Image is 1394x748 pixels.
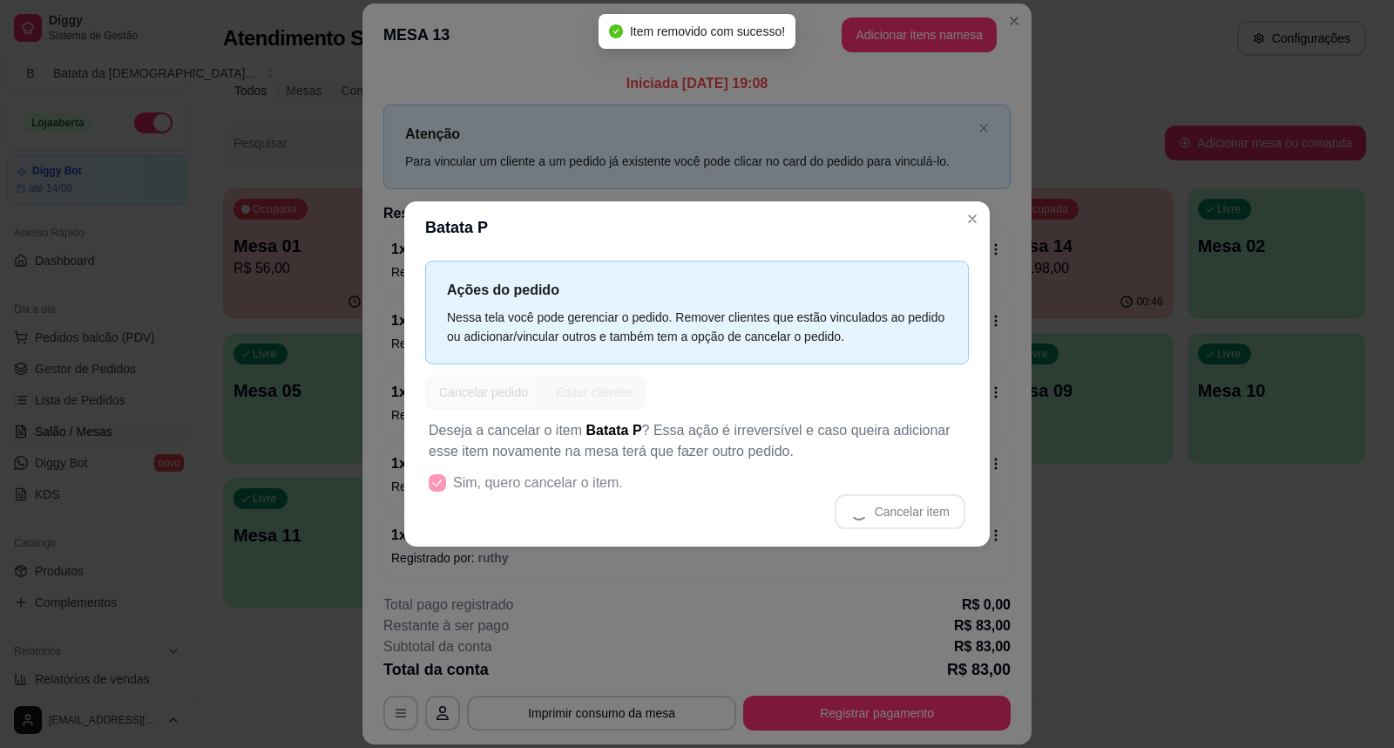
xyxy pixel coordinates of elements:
p: Deseja a cancelar o item ? Essa ação é irreversível e caso queira adicionar esse item novamente n... [429,420,965,462]
span: Batata P [586,423,642,438]
div: Nessa tela você pode gerenciar o pedido. Remover clientes que estão vinculados ao pedido ou adici... [447,308,947,346]
button: Close [958,205,986,233]
span: check-circle [609,24,623,38]
p: Ações do pedido [447,279,947,301]
span: Item removido com sucesso! [630,24,785,38]
header: Batata P [404,201,990,254]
